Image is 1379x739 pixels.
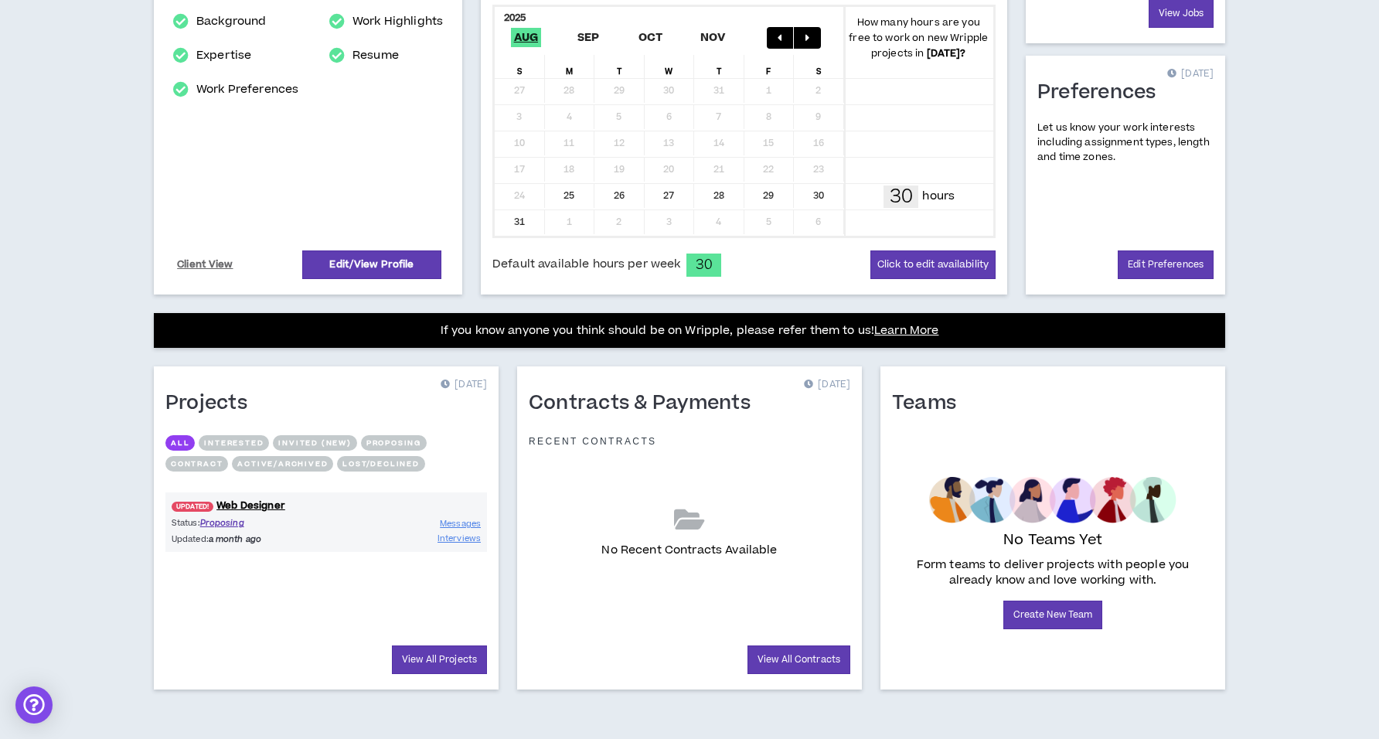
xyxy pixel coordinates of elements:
p: [DATE] [804,377,850,393]
p: [DATE] [1167,66,1214,82]
a: Client View [175,251,236,278]
a: Create New Team [1003,601,1103,629]
div: Open Intercom Messenger [15,686,53,724]
a: Background [196,12,266,31]
p: Let us know your work interests including assignment types, length and time zones. [1037,121,1214,165]
div: M [545,55,595,78]
span: Nov [697,28,729,47]
button: Interested [199,435,269,451]
span: Aug [511,28,542,47]
button: Contract [165,456,228,472]
a: Interviews [438,531,481,546]
p: hours [922,188,955,205]
p: [DATE] [441,377,487,393]
a: Work Preferences [196,80,298,99]
img: empty [929,477,1176,523]
span: Proposing [200,517,244,529]
a: Work Highlights [352,12,443,31]
span: Sep [574,28,603,47]
span: Interviews [438,533,481,544]
div: W [645,55,695,78]
button: All [165,435,195,451]
a: Expertise [196,46,251,65]
p: Status: [172,516,326,530]
div: S [794,55,844,78]
span: UPDATED! [172,502,213,512]
p: How many hours are you free to work on new Wripple projects in [844,15,994,61]
span: Messages [440,518,481,530]
i: a month ago [209,533,261,545]
h1: Teams [892,391,968,416]
a: View All Projects [392,645,487,674]
p: Form teams to deliver projects with people you already know and love working with. [898,557,1207,588]
span: Oct [635,28,666,47]
button: Invited (new) [273,435,356,451]
a: Learn More [874,322,938,339]
p: Updated: [172,533,326,546]
h1: Projects [165,391,259,416]
button: Active/Archived [232,456,333,472]
button: Proposing [361,435,427,451]
a: Messages [440,516,481,531]
div: T [594,55,645,78]
a: UPDATED!Web Designer [165,499,487,513]
div: T [694,55,744,78]
p: No Teams Yet [1003,530,1102,551]
button: Click to edit availability [870,250,996,279]
p: If you know anyone you think should be on Wripple, please refer them to us! [441,322,939,340]
a: Edit/View Profile [302,250,441,279]
span: Default available hours per week [492,256,680,273]
b: 2025 [504,11,526,25]
h1: Contracts & Payments [529,391,762,416]
a: Resume [352,46,399,65]
a: View All Contracts [747,645,850,674]
div: F [744,55,795,78]
p: Recent Contracts [529,435,657,448]
b: [DATE] ? [927,46,966,60]
button: Lost/Declined [337,456,424,472]
p: No Recent Contracts Available [601,542,777,559]
div: S [495,55,545,78]
h1: Preferences [1037,80,1168,105]
a: Edit Preferences [1118,250,1214,279]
